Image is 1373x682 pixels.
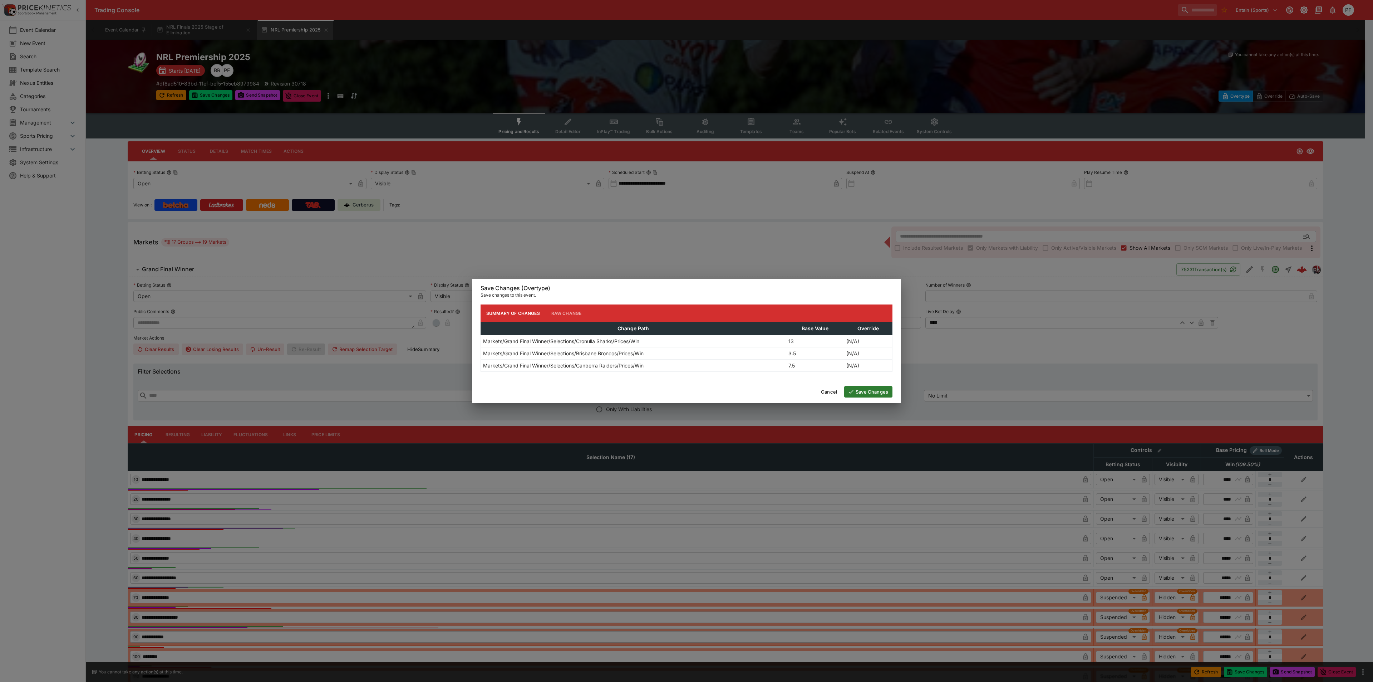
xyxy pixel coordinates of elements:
[483,337,639,345] p: Markets/Grand Final Winner/Selections/Cronulla Sharks/Prices/Win
[786,347,844,360] td: 3.5
[483,350,644,357] p: Markets/Grand Final Winner/Selections/Brisbane Broncos/Prices/Win
[481,322,786,335] th: Change Path
[844,360,892,372] td: (N/A)
[844,335,892,347] td: (N/A)
[546,305,587,322] button: Raw Change
[483,362,644,369] p: Markets/Grand Final Winner/Selections/Canberra Raiders/Prices/Win
[786,360,844,372] td: 7.5
[844,347,892,360] td: (N/A)
[844,322,892,335] th: Override
[786,335,844,347] td: 13
[786,322,844,335] th: Base Value
[481,284,892,292] h6: Save Changes (Overtype)
[481,305,546,322] button: Summary of Changes
[844,386,892,398] button: Save Changes
[481,292,892,299] p: Save changes to this event.
[817,386,841,398] button: Cancel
